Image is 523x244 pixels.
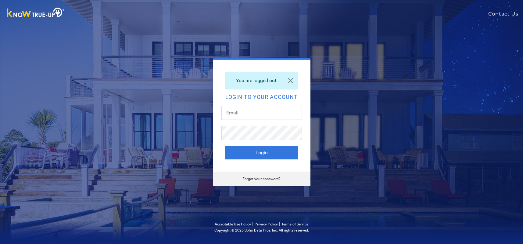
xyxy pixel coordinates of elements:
a: Contact Us [488,10,523,18]
h2: Login to your account [225,94,298,100]
a: Privacy Policy [255,222,278,226]
span: | [252,221,253,227]
span: | [279,221,280,227]
div: You are logged out. [225,72,298,89]
input: Email [221,106,302,120]
img: Know True-Up [4,6,68,20]
button: Login [225,146,298,159]
a: Acceptable Use Policy [215,222,251,226]
a: Close [283,72,298,89]
a: Forgot your password? [242,177,281,181]
a: Terms of Service [281,222,308,226]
